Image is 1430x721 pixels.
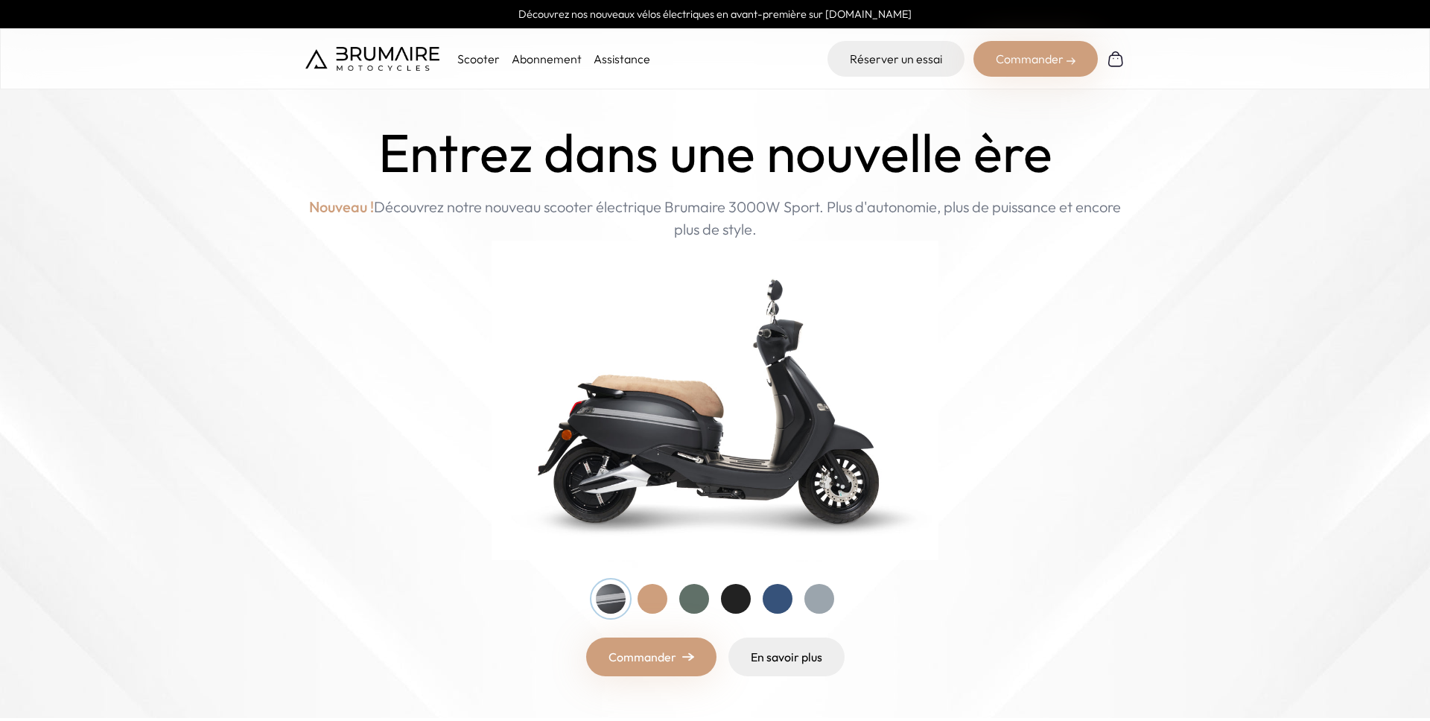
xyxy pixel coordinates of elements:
[512,51,582,66] a: Abonnement
[309,196,374,218] span: Nouveau !
[378,122,1052,184] h1: Entrez dans une nouvelle ère
[457,50,500,68] p: Scooter
[305,47,439,71] img: Brumaire Motocycles
[1067,57,1075,66] img: right-arrow-2.png
[594,51,650,66] a: Assistance
[586,638,716,676] a: Commander
[827,41,965,77] a: Réserver un essai
[728,638,845,676] a: En savoir plus
[973,41,1098,77] div: Commander
[1107,50,1125,68] img: Panier
[682,652,694,661] img: right-arrow.png
[305,196,1125,241] p: Découvrez notre nouveau scooter électrique Brumaire 3000W Sport. Plus d'autonomie, plus de puissa...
